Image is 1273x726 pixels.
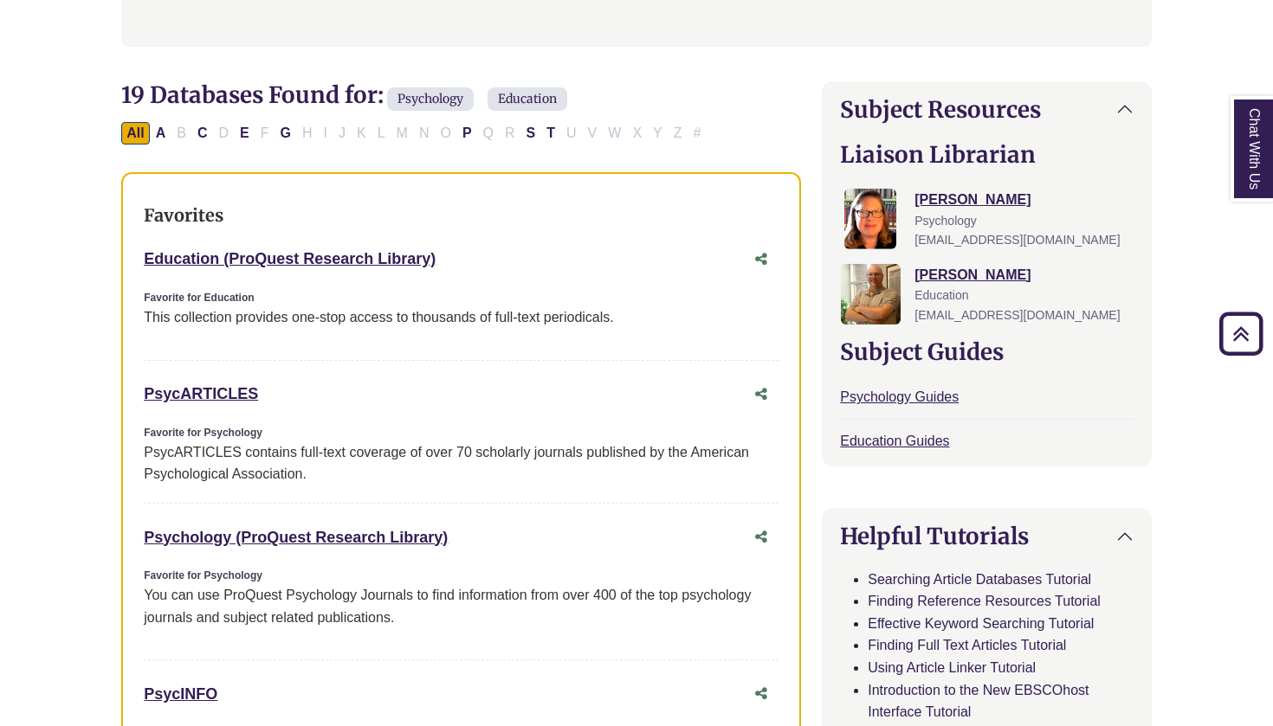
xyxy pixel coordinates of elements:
a: Back to Top [1213,322,1269,345]
span: Psychology [387,87,474,111]
button: Filter Results P [457,122,477,145]
img: Nathan Farley [841,264,901,324]
button: Share this database [744,678,779,710]
a: Education Guides [840,434,949,448]
button: All [121,122,149,145]
span: Psychology [914,214,977,228]
button: Filter Results T [541,122,560,145]
a: PsycINFO [144,685,217,703]
button: Subject Resources [823,82,1151,137]
button: Filter Results E [235,122,255,145]
div: Alpha-list to filter by first letter of database name [121,125,708,139]
h3: Favorites [144,205,779,226]
a: Psychology Guides [840,389,959,404]
img: Jessica Moore [844,189,896,249]
button: Share this database [744,243,779,276]
span: [EMAIL_ADDRESS][DOMAIN_NAME] [914,308,1120,322]
button: Share this database [744,521,779,554]
div: Favorite for Education [144,290,779,306]
a: Searching Article Databases Tutorial [868,572,1091,587]
span: Education [914,288,968,302]
button: Filter Results G [275,122,296,145]
span: 19 Databases Found for: [121,80,384,109]
span: Education [488,87,567,111]
button: Filter Results A [151,122,171,145]
a: Finding Full Text Articles Tutorial [868,638,1066,652]
button: Share this database [744,378,779,411]
h2: Liaison Librarian [840,141,1134,168]
a: [PERSON_NAME] [914,267,1031,282]
button: Helpful Tutorials [823,509,1151,563]
a: [PERSON_NAME] [914,192,1031,207]
a: Effective Keyword Searching Tutorial [868,616,1094,631]
div: PsycARTICLES contains full-text coverage of over 70 scholarly journals published by the American ... [144,441,779,485]
a: PsycARTICLES [144,385,258,402]
button: Filter Results S [521,122,541,145]
span: [EMAIL_ADDRESS][DOMAIN_NAME] [914,233,1120,247]
a: Using Article Linker Tutorial [868,660,1036,675]
a: Finding Reference Resources Tutorial [868,594,1101,608]
h2: Subject Guides [840,338,1134,365]
button: Filter Results C [192,122,213,145]
a: Introduction to the New EBSCOhost Interface Tutorial [868,683,1089,720]
a: Psychology (ProQuest Research Library) [144,529,448,546]
div: Favorite for Psychology [144,568,779,584]
div: Favorite for Psychology [144,425,779,441]
a: Education (ProQuest Research Library) [144,250,436,267]
p: This collection provides one-stop access to thousands of full-text periodicals. [144,306,779,329]
p: You can use ProQuest Psychology Journals to find information from over 400 of the top psychology ... [144,584,779,628]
